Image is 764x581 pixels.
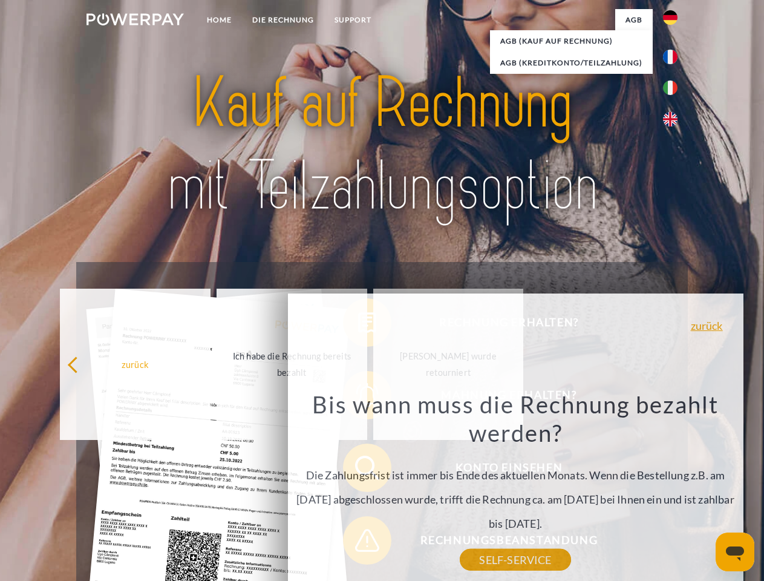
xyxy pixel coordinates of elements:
a: DIE RECHNUNG [242,9,324,31]
a: Home [197,9,242,31]
img: it [663,80,677,95]
a: zurück [691,320,723,331]
iframe: Schaltfläche zum Öffnen des Messaging-Fensters [716,533,754,571]
a: SUPPORT [324,9,382,31]
a: AGB (Kauf auf Rechnung) [490,30,653,52]
img: logo-powerpay-white.svg [87,13,184,25]
a: agb [615,9,653,31]
img: de [663,10,677,25]
div: Die Zahlungsfrist ist immer bis Ende des aktuellen Monats. Wenn die Bestellung z.B. am [DATE] abg... [295,390,736,560]
a: SELF-SERVICE [460,549,570,571]
div: Ich habe die Rechnung bereits bezahlt [224,348,360,381]
div: zurück [67,356,203,372]
img: fr [663,50,677,64]
img: en [663,112,677,126]
a: AGB (Kreditkonto/Teilzahlung) [490,52,653,74]
h3: Bis wann muss die Rechnung bezahlt werden? [295,390,736,448]
img: title-powerpay_de.svg [116,58,648,232]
